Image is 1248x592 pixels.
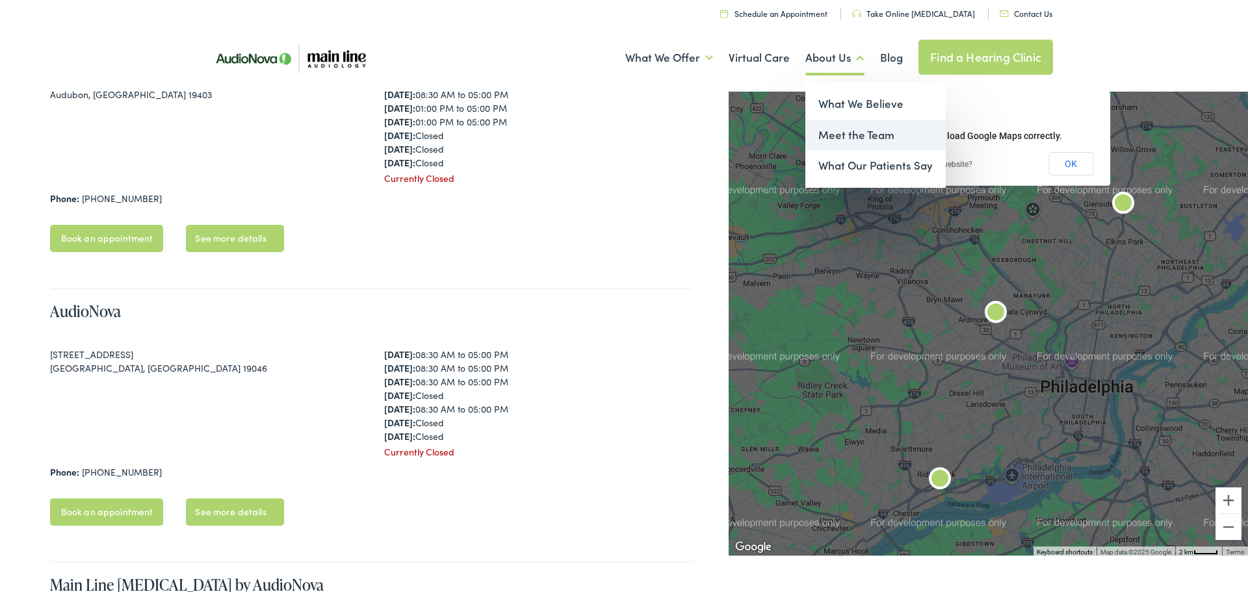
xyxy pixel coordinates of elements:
[805,34,864,82] a: About Us
[186,225,283,252] a: See more details
[82,465,162,478] a: [PHONE_NUMBER]
[50,192,79,205] strong: Phone:
[1000,10,1009,17] img: utility icon
[186,498,283,526] a: See more details
[384,142,415,155] strong: [DATE]:
[1100,548,1171,556] span: Map data ©2025 Google
[384,348,415,361] strong: [DATE]:
[1102,184,1144,225] div: AudioNova
[50,300,121,322] a: AudioNova
[384,156,415,169] strong: [DATE]:
[1000,8,1052,19] a: Contact Us
[1226,548,1244,556] a: Terms
[384,172,693,185] div: Currently Closed
[1175,547,1222,556] button: Map Scale: 2 km per 34 pixels
[50,225,164,252] a: Book an appointment
[852,8,975,19] a: Take Online [MEDICAL_DATA]
[384,348,693,443] div: 08:30 AM to 05:00 PM 08:30 AM to 05:00 PM 08:30 AM to 05:00 PM Closed 08:30 AM to 05:00 PM Closed...
[720,9,728,18] img: utility icon
[852,10,861,18] img: utility icon
[384,402,415,415] strong: [DATE]:
[732,539,775,556] img: Google
[732,539,775,556] a: Open this area in Google Maps (opens a new window)
[883,131,1062,141] span: This page can't load Google Maps correctly.
[1215,487,1241,513] button: Zoom in
[384,101,415,114] strong: [DATE]:
[880,34,903,82] a: Blog
[384,129,415,142] strong: [DATE]:
[384,115,415,128] strong: [DATE]:
[384,445,693,459] div: Currently Closed
[82,192,162,205] a: [PHONE_NUMBER]
[384,361,415,374] strong: [DATE]:
[50,361,359,375] div: [GEOGRAPHIC_DATA], [GEOGRAPHIC_DATA] 19046
[384,375,415,388] strong: [DATE]:
[1048,152,1093,175] button: OK
[1037,548,1093,557] button: Keyboard shortcuts
[384,88,415,101] strong: [DATE]:
[918,40,1053,75] a: Find a Hearing Clinic
[975,293,1017,335] div: Main Line Audiology by AudioNova
[805,88,946,120] a: What We Believe
[384,416,415,429] strong: [DATE]:
[50,498,164,526] a: Book an appointment
[50,348,359,361] div: [STREET_ADDRESS]
[384,74,693,170] div: Closed 08:30 AM to 05:00 PM 01:00 PM to 05:00 PM 01:00 PM to 05:00 PM Closed Closed Closed
[1179,548,1193,556] span: 2 km
[720,8,827,19] a: Schedule an Appointment
[805,120,946,151] a: Meet the Team
[625,34,713,82] a: What We Offer
[50,88,359,101] div: Audubon, [GEOGRAPHIC_DATA] 19403
[805,150,946,181] a: What Our Patients Say
[729,34,790,82] a: Virtual Care
[50,465,79,478] strong: Phone:
[1215,514,1241,540] button: Zoom out
[384,430,415,443] strong: [DATE]:
[919,459,961,501] div: Main Line Audiology by AudioNova
[384,389,415,402] strong: [DATE]:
